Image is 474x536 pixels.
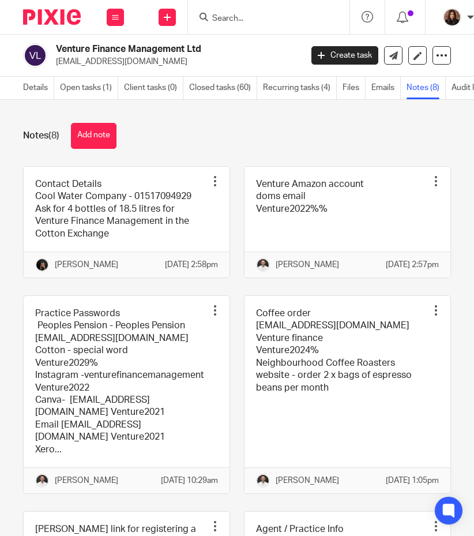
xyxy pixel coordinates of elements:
[48,131,59,140] span: (8)
[56,43,246,55] h2: Venture Finance Management Ltd
[60,77,118,99] a: Open tasks (1)
[161,475,218,486] p: [DATE] 10:29am
[311,46,378,65] a: Create task
[256,258,270,272] img: dom%20slack.jpg
[407,77,446,99] a: Notes (8)
[386,259,439,271] p: [DATE] 2:57pm
[386,475,439,486] p: [DATE] 1:05pm
[71,123,116,149] button: Add note
[189,77,257,99] a: Closed tasks (60)
[35,474,49,488] img: dom%20slack.jpg
[276,475,339,486] p: [PERSON_NAME]
[23,130,59,142] h1: Notes
[23,43,47,68] img: svg%3E
[56,56,294,68] p: [EMAIL_ADDRESS][DOMAIN_NAME]
[276,259,339,271] p: [PERSON_NAME]
[443,8,461,27] img: Headshot.jpg
[55,475,118,486] p: [PERSON_NAME]
[35,258,49,272] img: 455A9867.jpg
[256,474,270,488] img: dom%20slack.jpg
[124,77,183,99] a: Client tasks (0)
[211,14,315,24] input: Search
[165,259,218,271] p: [DATE] 2:58pm
[263,77,337,99] a: Recurring tasks (4)
[343,77,366,99] a: Files
[55,259,118,271] p: [PERSON_NAME]
[371,77,401,99] a: Emails
[23,77,54,99] a: Details
[23,9,81,25] img: Pixie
